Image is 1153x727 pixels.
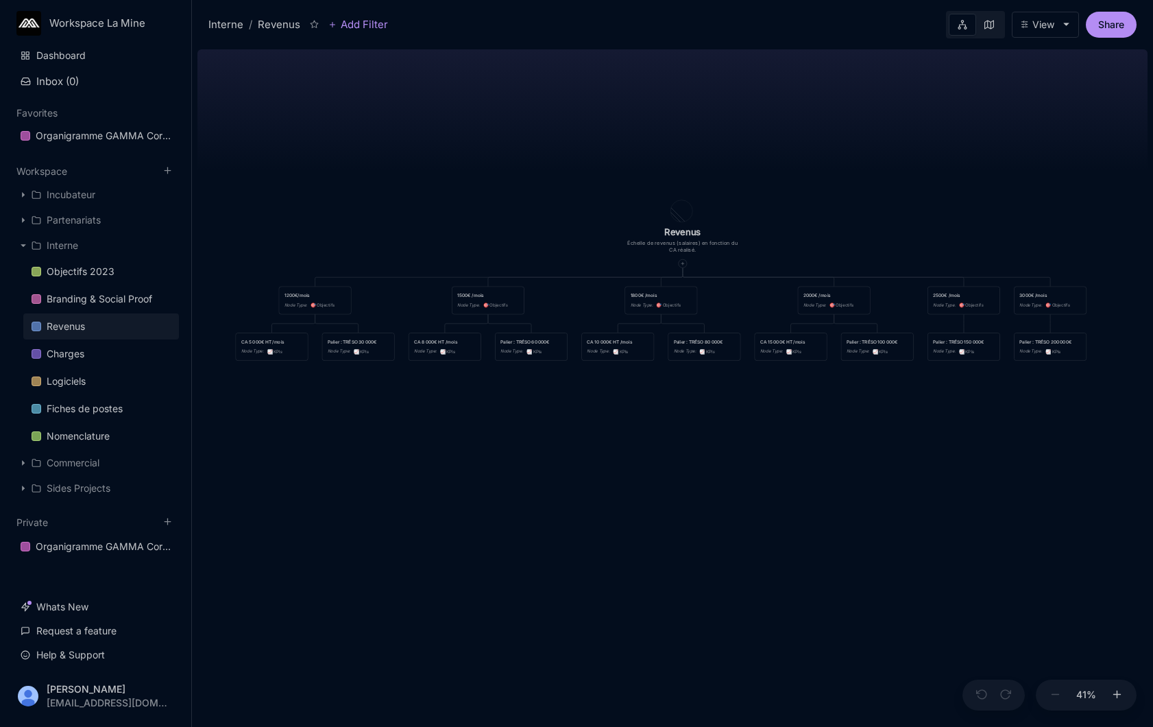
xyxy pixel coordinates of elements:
div: 2500€ /moisNode Type:🎯Objectifs [927,286,1001,315]
div: 1200€/mois [284,292,346,299]
span: Objectifs [483,302,508,309]
div: Charges [47,346,84,362]
span: KPIs [354,348,369,355]
div: Logiciels [23,368,179,395]
button: 41% [1070,680,1103,711]
div: Node Type : [587,348,609,355]
div: Organigramme GAMMA Corp. [12,123,179,150]
div: Palier : TRÉSO 150 000€Node Type:📈KPIs [927,333,1001,361]
div: Commercial [47,455,99,471]
div: Palier : TRÉSO 80 000€ [674,338,736,345]
span: Objectifs [311,302,335,309]
div: 2000€ /moisNode Type:🎯Objectifs [797,286,871,315]
div: 1800€ /moisNode Type:🎯Objectifs [624,286,698,315]
div: Revenus [47,318,85,335]
div: CA 5 000€ HT /moisNode Type:📈KPIs [235,333,308,361]
div: Nomenclature [47,428,110,444]
i: 🎯 [829,302,836,308]
div: Node Type : [1019,348,1042,355]
div: 3000€ /mois [1019,292,1081,299]
div: Objectifs 2023 [47,263,114,280]
button: Add Filter [328,16,388,33]
button: Private [16,516,48,528]
div: Node Type : [847,348,869,355]
div: CA 10 000€ HT /mois [587,338,648,345]
div: Node Type : [674,348,696,355]
i: 🎯 [1045,302,1052,308]
div: Palier : TRÉSO 100 000€ [847,338,908,345]
button: Inbox (0) [12,69,179,93]
div: Logiciels [47,373,86,390]
div: Charges [23,341,179,368]
div: CA 15 000€ HT /moisNode Type:📈KPIs [754,333,827,361]
div: Palier : TRÉSO 200 000€Node Type:📈KPIs [1014,333,1087,361]
i: 📈 [440,348,446,354]
div: Private [12,529,179,565]
div: 2000€ /mois [803,292,865,299]
div: Revenus [23,313,179,340]
div: Interne [12,233,179,258]
span: Objectifs [656,302,681,309]
span: Objectifs [1045,302,1070,309]
a: Request a feature [12,618,179,644]
div: Palier : TRÉSO 80 000€Node Type:📈KPIs [668,333,741,361]
div: CA 8 000€ HT /moisNode Type:📈KPIs [409,333,482,361]
span: Objectifs [959,302,984,309]
span: KPIs [613,348,628,355]
div: Node Type : [803,302,826,309]
span: KPIs [786,348,801,355]
div: 3000€ /moisNode Type:🎯Objectifs [1014,286,1087,315]
div: Branding & Social Proof [47,291,152,307]
div: Palier : TRÉSO 30 000€Node Type:📈KPIs [321,333,395,361]
div: 2500€ /mois [933,292,995,299]
div: Palier : TRÉSO 60 000€Node Type:📈KPIs [495,333,568,361]
div: CA 15 000€ HT /mois [760,338,822,345]
a: Fiches de postes [23,396,179,422]
span: Objectifs [829,302,854,309]
span: Add Filter [337,16,388,33]
a: Whats New [12,594,179,620]
i: 📈 [786,348,792,354]
div: Fiches de postes [47,401,123,417]
div: Favorites [12,119,179,154]
div: Objectifs 2023 [23,259,179,285]
div: Palier : TRÉSO 200 000€ [1019,338,1081,345]
div: Node Type : [328,348,350,355]
div: Organigramme GAMMA Corp. [36,538,171,555]
div: Incubateur [12,182,179,207]
div: Node Type : [760,348,783,355]
div: CA 5 000€ HT /mois [241,338,303,345]
div: Palier : TRÉSO 30 000€ [328,338,389,345]
div: Node Type : [1019,302,1042,309]
a: Revenus [23,313,179,339]
div: 1500€ /mois [457,292,519,299]
div: Interne [208,16,243,33]
i: 🎯 [483,302,489,308]
div: / [249,16,252,33]
a: Logiciels [23,368,179,394]
div: View [1032,19,1054,30]
button: Workspace [16,165,67,177]
span: KPIs [440,348,455,355]
div: Palier : TRÉSO 60 000€ [500,338,562,345]
div: 1500€ /moisNode Type:🎯Objectifs [452,286,525,315]
div: [PERSON_NAME] [47,684,167,694]
i: 📈 [699,348,705,354]
span: KPIs [526,348,542,355]
div: Partenariats [47,212,101,228]
button: View [1012,12,1079,38]
div: Workspace [12,178,179,505]
i: 🎯 [656,302,662,308]
div: Node Type : [631,302,653,309]
div: Node Type : [414,348,437,355]
a: Help & Support [12,642,179,668]
div: Commercial [12,451,179,475]
i: 📈 [613,348,619,354]
a: Branding & Social Proof [23,286,179,312]
a: Organigramme GAMMA Corp. [12,534,179,560]
span: KPIs [267,348,282,355]
i: 📈 [959,348,965,354]
i: 🎯 [311,302,317,308]
a: Charges [23,341,179,367]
